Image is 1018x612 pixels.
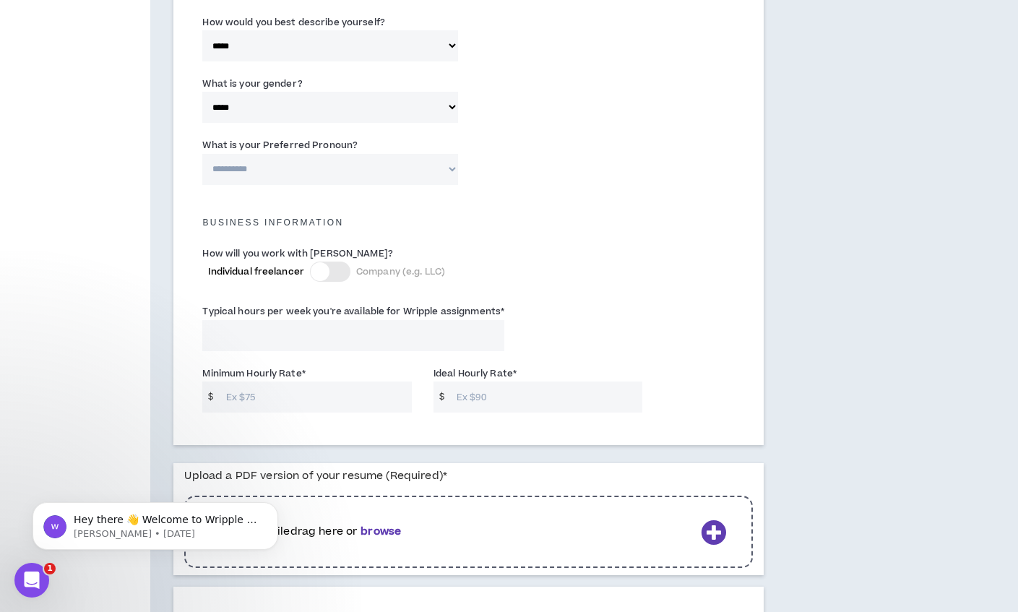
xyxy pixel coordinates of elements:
[202,300,504,323] label: Typical hours per week you're available for Wripple assignments
[219,382,412,413] input: Ex $75
[184,488,753,575] div: To upload afiledrag here orbrowse
[433,362,517,385] label: Ideal Hourly Rate
[44,563,56,574] span: 1
[191,217,746,228] h5: Business Information
[208,265,304,278] span: Individual freelancer
[14,563,49,598] iframe: Intercom live chat
[202,362,305,385] label: Minimum Hourly Rate
[202,72,302,95] label: What is your gender?
[202,11,384,34] label: How would you best describe yourself?
[361,524,401,539] b: browse
[11,472,300,573] iframe: Intercom notifications message
[202,242,392,265] label: How will you work with [PERSON_NAME]?
[211,524,694,540] p: To upload a file drag here or
[449,382,642,413] input: Ex $90
[184,463,447,488] label: Upload a PDF version of your resume (Required)
[202,134,358,157] label: What is your Preferred Pronoun?
[356,265,445,278] span: Company (e.g. LLC)
[202,382,219,413] span: $
[433,382,450,413] span: $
